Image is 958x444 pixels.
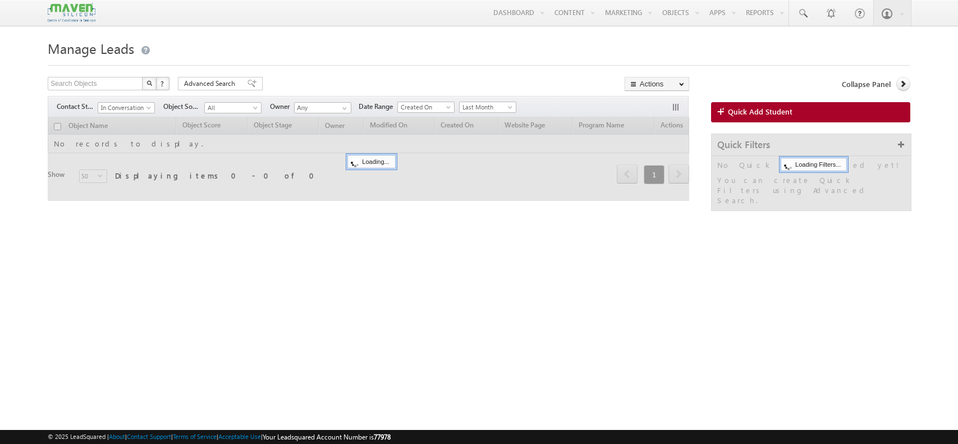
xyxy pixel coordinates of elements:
[842,79,891,89] span: Collapse Panel
[98,103,152,113] span: In Conversation
[460,102,513,112] span: Last Month
[109,433,125,440] a: About
[711,102,910,122] a: Quick Add Student
[459,102,516,113] a: Last Month
[781,158,847,171] div: Loading Filters...
[263,433,391,441] span: Your Leadsquared Account Number is
[397,102,455,113] a: Created On
[156,77,169,90] button: ?
[127,433,171,440] a: Contact Support
[48,3,95,22] img: Custom Logo
[374,433,391,441] span: 77978
[146,80,152,86] img: Search
[728,107,792,117] span: Quick Add Student
[336,103,350,114] a: Show All Items
[173,433,217,440] a: Terms of Service
[48,39,134,57] span: Manage Leads
[98,102,155,113] a: In Conversation
[48,432,391,442] span: © 2025 LeadSquared | | | | |
[204,102,262,113] a: All
[294,102,351,113] input: Type to Search
[57,102,98,112] span: Contact Stage
[347,155,395,168] div: Loading...
[205,103,258,113] span: All
[625,77,689,91] button: Actions
[161,79,166,88] span: ?
[359,102,397,112] span: Date Range
[184,79,239,89] span: Advanced Search
[270,102,294,112] span: Owner
[163,102,204,112] span: Object Source
[218,433,261,440] a: Acceptable Use
[398,102,451,112] span: Created On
